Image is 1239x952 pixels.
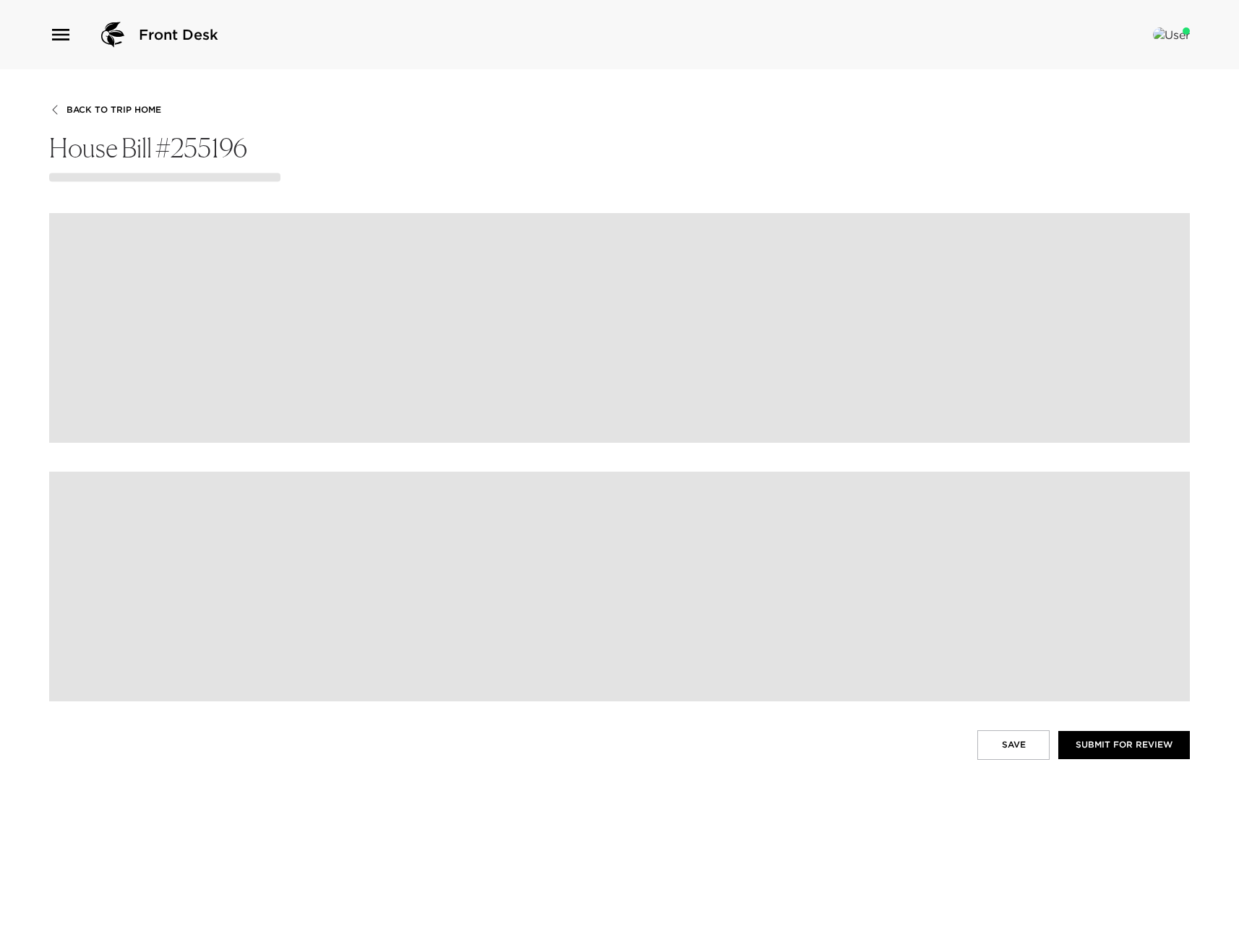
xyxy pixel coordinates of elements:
span: Front Desk [139,25,218,45]
img: User [1153,27,1190,42]
img: logo [95,17,130,52]
button: Back To Trip Home [49,104,161,116]
h4: House Bill #255196 [49,133,1190,164]
button: Save [977,730,1050,759]
span: Back To Trip Home [67,105,161,115]
button: Submit for Review [1058,731,1190,758]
